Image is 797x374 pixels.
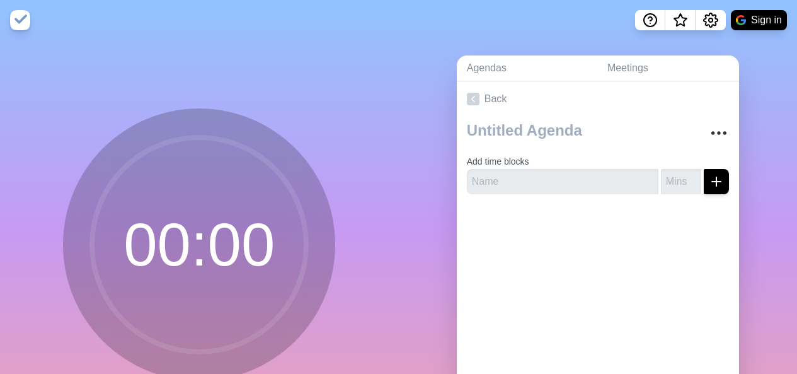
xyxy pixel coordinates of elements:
[665,10,696,30] button: What’s new
[696,10,726,30] button: Settings
[10,10,30,30] img: timeblocks logo
[661,169,701,194] input: Mins
[467,169,658,194] input: Name
[635,10,665,30] button: Help
[467,156,529,167] label: Add time blocks
[706,120,731,146] button: More
[731,10,787,30] button: Sign in
[597,56,739,81] a: Meetings
[457,56,597,81] a: Agendas
[736,15,746,25] img: google logo
[457,81,739,117] a: Back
